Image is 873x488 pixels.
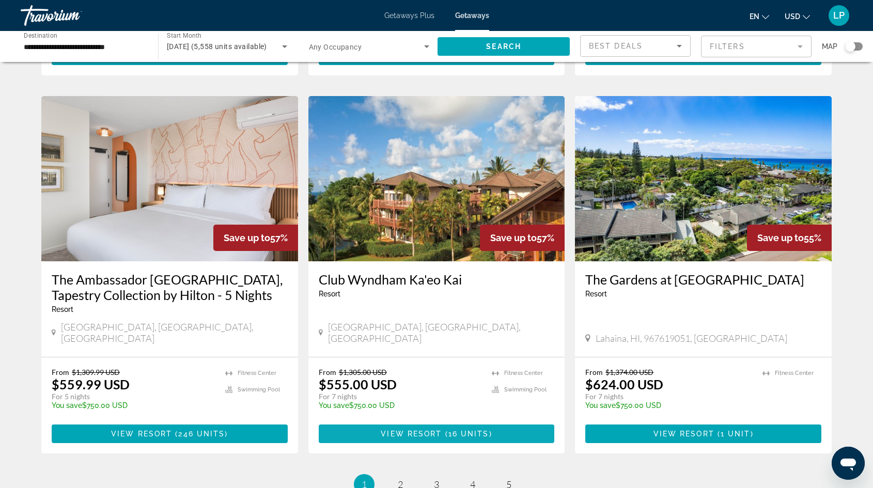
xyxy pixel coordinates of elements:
[504,370,543,376] span: Fitness Center
[111,430,172,438] span: View Resort
[448,430,489,438] span: 16 units
[721,430,751,438] span: 1 unit
[319,46,555,65] button: View Resort(276 units)
[575,96,832,261] img: ii_tgw1.jpg
[52,392,215,401] p: For 5 nights
[785,9,810,24] button: Change currency
[384,11,434,20] a: Getaways Plus
[757,232,804,243] span: Save up to
[585,401,616,410] span: You save
[308,96,565,261] img: 1376E01L.jpg
[52,401,215,410] p: $750.00 USD
[72,368,120,376] span: $1,309.99 USD
[605,368,653,376] span: $1,374.00 USD
[585,401,752,410] p: $750.00 USD
[224,232,270,243] span: Save up to
[750,12,759,21] span: en
[585,272,821,287] a: The Gardens at [GEOGRAPHIC_DATA]
[833,10,845,21] span: LP
[61,321,288,344] span: [GEOGRAPHIC_DATA], [GEOGRAPHIC_DATA], [GEOGRAPHIC_DATA]
[52,46,288,65] button: View Resort(288 units)
[41,96,298,261] img: RN97I01X.jpg
[585,368,603,376] span: From
[319,368,336,376] span: From
[319,272,555,287] a: Club Wyndham Ka'eo Kai
[486,42,521,51] span: Search
[52,305,73,313] span: Resort
[775,370,814,376] span: Fitness Center
[442,430,492,438] span: ( )
[455,11,489,20] a: Getaways
[52,401,82,410] span: You save
[319,401,482,410] p: $750.00 USD
[589,40,682,52] mat-select: Sort by
[52,272,288,303] a: The Ambassador [GEOGRAPHIC_DATA], Tapestry Collection by Hilton - 5 Nights
[319,376,397,392] p: $555.00 USD
[172,430,228,438] span: ( )
[328,321,555,344] span: [GEOGRAPHIC_DATA], [GEOGRAPHIC_DATA], [GEOGRAPHIC_DATA]
[589,42,643,50] span: Best Deals
[319,290,340,298] span: Resort
[238,370,276,376] span: Fitness Center
[747,225,832,251] div: 55%
[52,376,130,392] p: $559.99 USD
[319,424,555,443] button: View Resort(16 units)
[585,46,821,65] button: View Resort(2 units)
[714,430,754,438] span: ( )
[596,333,787,344] span: Lahaina, HI, 967619051, [GEOGRAPHIC_DATA]
[480,225,565,251] div: 57%
[319,392,482,401] p: For 7 nights
[24,32,57,39] span: Destination
[52,424,288,443] button: View Resort(246 units)
[701,35,812,58] button: Filter
[21,2,124,29] a: Travorium
[438,37,570,56] button: Search
[585,376,663,392] p: $624.00 USD
[167,32,201,39] span: Start Month
[585,290,607,298] span: Resort
[504,386,547,393] span: Swimming Pool
[339,368,387,376] span: $1,305.00 USD
[309,43,362,51] span: Any Occupancy
[825,5,852,26] button: User Menu
[785,12,800,21] span: USD
[585,392,752,401] p: For 7 nights
[167,42,267,51] span: [DATE] (5,558 units available)
[750,9,769,24] button: Change language
[490,232,537,243] span: Save up to
[178,430,225,438] span: 246 units
[52,368,69,376] span: From
[381,430,442,438] span: View Resort
[238,386,280,393] span: Swimming Pool
[653,430,714,438] span: View Resort
[585,424,821,443] button: View Resort(1 unit)
[822,39,837,54] span: Map
[832,447,865,480] iframe: Button to launch messaging window
[319,401,349,410] span: You save
[213,225,298,251] div: 57%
